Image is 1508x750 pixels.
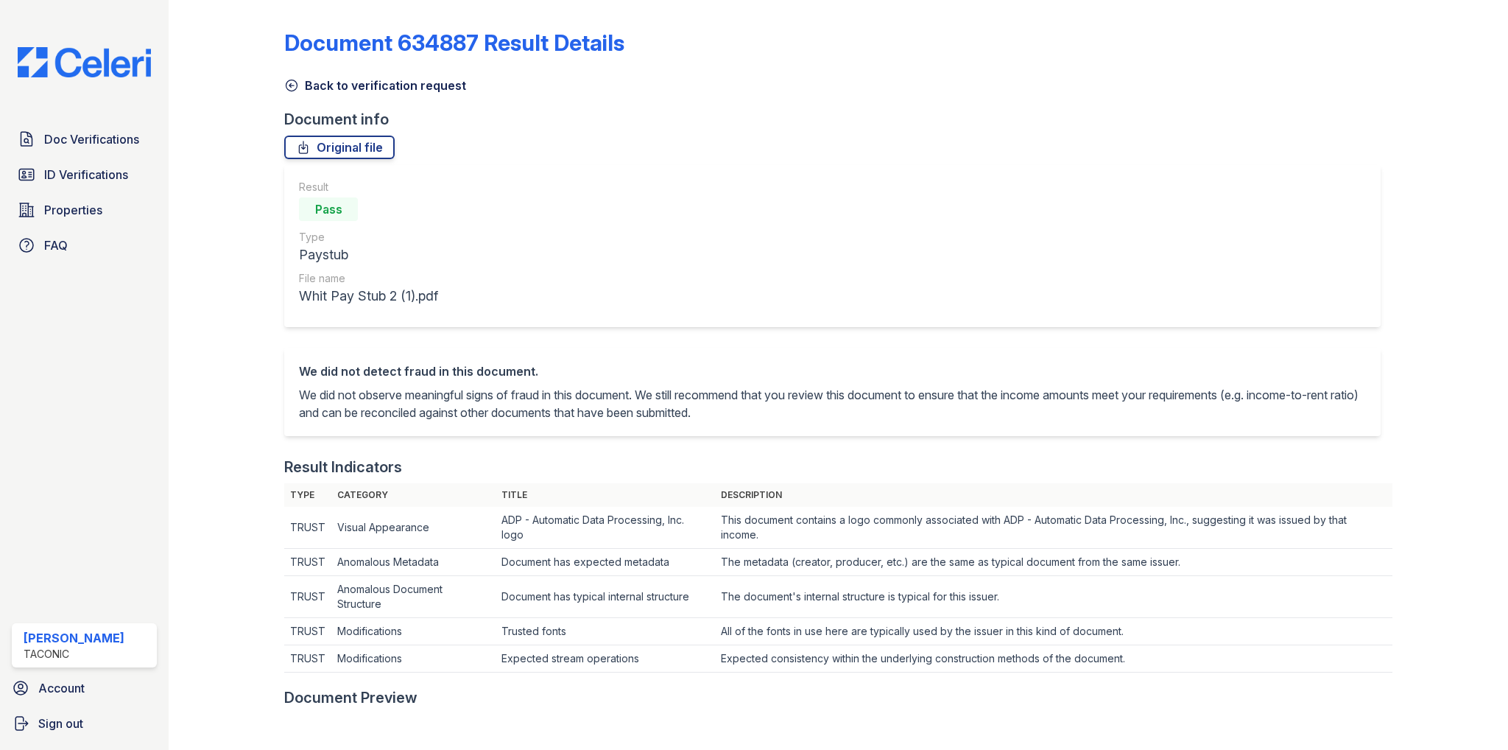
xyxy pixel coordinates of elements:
[44,130,139,148] span: Doc Verifications
[715,576,1392,618] td: The document's internal structure is typical for this issuer.
[496,507,715,549] td: ADP - Automatic Data Processing, Inc. logo
[496,483,715,507] th: Title
[284,136,395,159] a: Original file
[12,160,157,189] a: ID Verifications
[331,645,496,673] td: Modifications
[12,231,157,260] a: FAQ
[44,236,68,254] span: FAQ
[331,507,496,549] td: Visual Appearance
[496,549,715,576] td: Document has expected metadata
[496,645,715,673] td: Expected stream operations
[12,125,157,154] a: Doc Verifications
[6,673,163,703] a: Account
[299,286,438,306] div: Whit Pay Stub 2 (1).pdf
[12,195,157,225] a: Properties
[496,576,715,618] td: Document has typical internal structure
[284,549,331,576] td: TRUST
[284,77,466,94] a: Back to verification request
[1446,691,1493,735] iframe: chat widget
[299,180,438,194] div: Result
[284,576,331,618] td: TRUST
[299,271,438,286] div: File name
[331,549,496,576] td: Anomalous Metadata
[715,618,1392,645] td: All of the fonts in use here are typically used by the issuer in this kind of document.
[715,549,1392,576] td: The metadata (creator, producer, etc.) are the same as typical document from the same issuer.
[284,29,624,56] a: Document 634887 Result Details
[284,687,417,708] div: Document Preview
[284,645,331,673] td: TRUST
[331,576,496,618] td: Anomalous Document Structure
[715,507,1392,549] td: This document contains a logo commonly associated with ADP - Automatic Data Processing, Inc., sug...
[284,483,331,507] th: Type
[44,166,128,183] span: ID Verifications
[299,386,1365,421] p: We did not observe meaningful signs of fraud in this document. We still recommend that you review...
[6,47,163,77] img: CE_Logo_Blue-a8612792a0a2168367f1c8372b55b34899dd931a85d93a1a3d3e32e68fde9ad4.png
[715,645,1392,673] td: Expected consistency within the underlying construction methods of the document.
[331,618,496,645] td: Modifications
[284,507,331,549] td: TRUST
[299,230,438,245] div: Type
[284,109,1392,130] div: Document info
[299,362,1365,380] div: We did not detect fraud in this document.
[6,709,163,738] a: Sign out
[38,679,85,697] span: Account
[496,618,715,645] td: Trusted fonts
[284,457,402,477] div: Result Indicators
[24,647,124,662] div: Taconic
[284,618,331,645] td: TRUST
[715,483,1392,507] th: Description
[44,201,102,219] span: Properties
[299,245,438,265] div: Paystub
[38,715,83,732] span: Sign out
[299,197,358,221] div: Pass
[331,483,496,507] th: Category
[24,629,124,647] div: [PERSON_NAME]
